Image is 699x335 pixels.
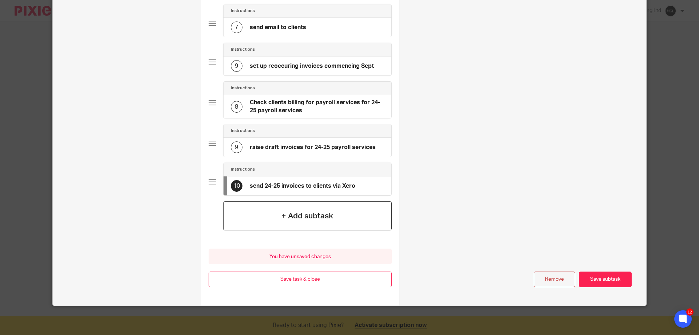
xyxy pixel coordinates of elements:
[231,47,255,52] h4: Instructions
[231,60,242,72] div: 9
[250,62,374,70] h4: set up reoccuring invoices commencing Sept
[281,210,333,222] h4: + Add subtask
[231,141,242,153] div: 9
[209,272,392,287] button: Save task & close
[686,308,694,316] div: 12
[231,8,255,14] h4: Instructions
[231,101,242,113] div: 8
[250,182,355,190] h4: send 24-25 invoices to clients via Xero
[579,272,632,287] button: Save subtask
[231,180,242,192] div: 10
[231,167,255,172] h4: Instructions
[534,272,575,287] button: Remove
[231,128,255,134] h4: Instructions
[250,144,376,151] h4: raise draft invoices for 24-25 payroll services
[209,249,392,264] div: You have unsaved changes
[231,85,255,91] h4: Instructions
[231,22,242,33] div: 7
[250,24,306,31] h4: send email to clients
[250,99,384,114] h4: Check clients billing for payroll services for 24-25 payroll services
